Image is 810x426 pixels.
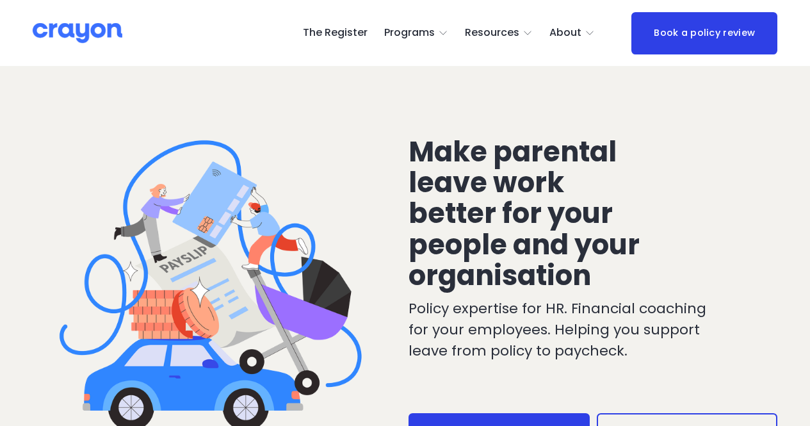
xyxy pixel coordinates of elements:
[465,24,519,42] span: Resources
[409,298,715,361] p: Policy expertise for HR. Financial coaching for your employees. Helping you support leave from po...
[409,133,645,295] span: Make parental leave work better for your people and your organisation
[465,23,533,44] a: folder dropdown
[384,23,449,44] a: folder dropdown
[549,23,595,44] a: folder dropdown
[549,24,581,42] span: About
[303,23,368,44] a: The Register
[384,24,435,42] span: Programs
[631,12,777,54] a: Book a policy review
[33,22,122,44] img: Crayon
